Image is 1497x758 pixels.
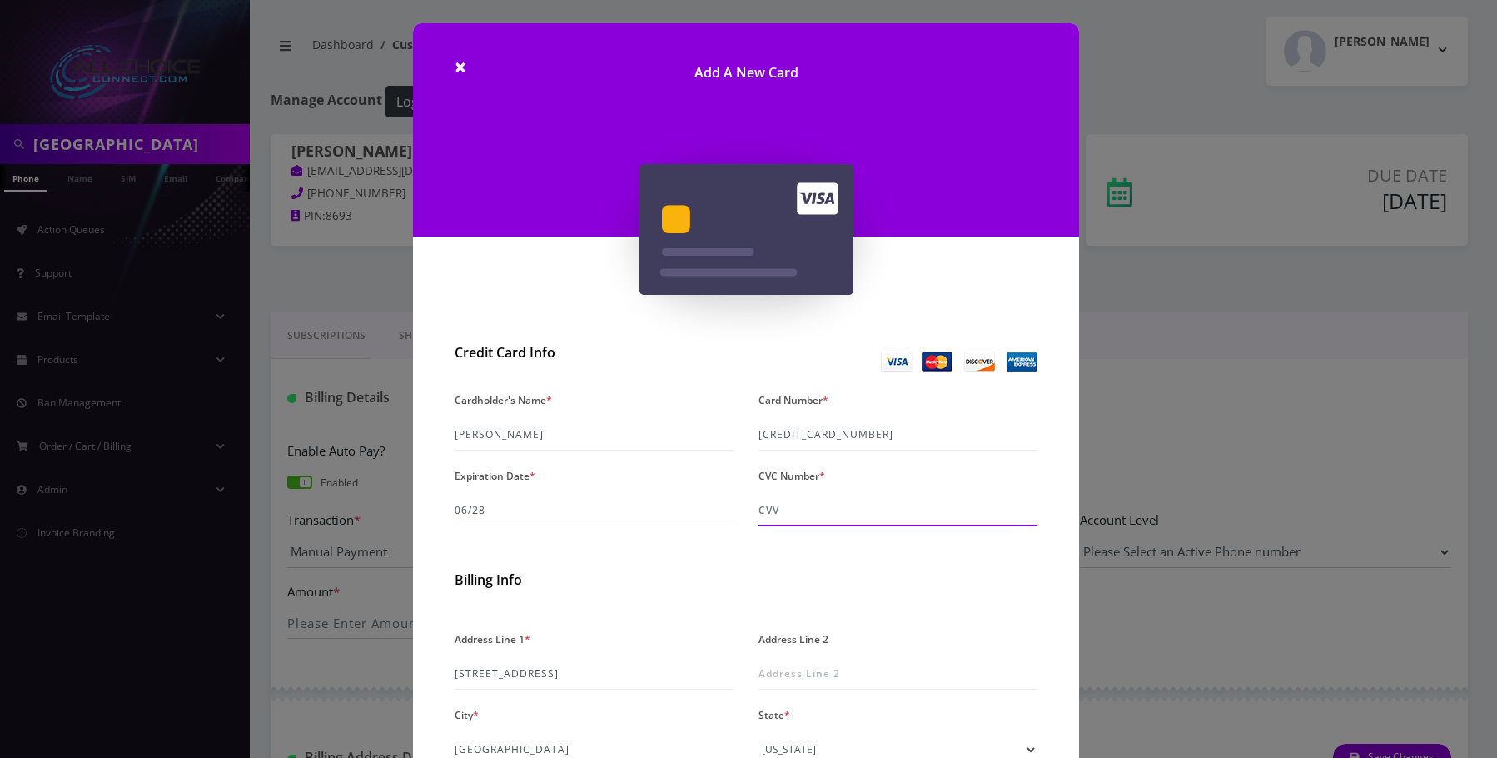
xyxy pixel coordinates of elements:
[758,495,1037,526] input: CVV
[758,627,828,651] label: Address Line 2
[455,388,552,412] label: Cardholder's Name
[639,164,853,295] img: Add A New Card
[758,388,828,412] label: Card Number
[758,419,1037,451] input: Please Enter Card New Number
[455,464,535,488] label: Expiration Date
[413,23,1079,106] h1: Add A New Card
[455,627,530,651] label: Address Line 1
[455,658,734,690] input: Address Line 1
[455,572,1037,588] h2: Billing Info
[455,495,734,526] input: mm/yy
[881,352,1037,372] img: Credit Card Info
[455,57,466,77] button: Close
[455,703,479,727] label: City
[455,52,466,80] span: ×
[455,419,734,451] input: Please Enter Cardholder’s Name
[758,703,790,727] label: State
[758,658,1037,690] input: Address Line 2
[758,464,825,488] label: CVC Number
[455,345,734,361] h2: Credit Card Info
